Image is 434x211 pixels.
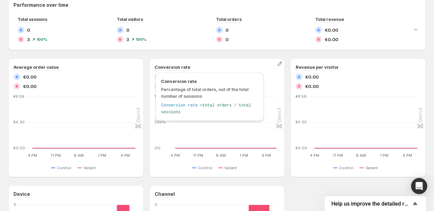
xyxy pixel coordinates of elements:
[317,37,320,41] h2: B
[403,153,412,158] text: 8 PM
[411,25,421,34] button: Expand chart
[13,94,24,99] text: €8.59
[77,164,99,172] button: Variant
[296,64,339,70] h3: Revenue per visitor
[161,78,258,85] span: Conversion rate
[225,27,228,33] span: 0
[27,27,30,33] span: 0
[121,153,130,158] text: 8 PM
[119,28,121,32] h2: A
[331,201,411,207] span: Help us improve the detailed report for A/B campaigns
[126,27,129,33] span: 0
[224,165,237,171] span: Variant
[13,191,30,198] h3: Device
[13,146,25,150] text: €0.00
[13,120,25,125] text: €4.30
[296,146,307,150] text: €0.00
[331,200,419,208] button: Show survey - Help us improve the detailed report for A/B campaigns
[296,94,306,99] text: €8.59
[98,153,106,158] text: 1 PM
[262,153,271,158] text: 8 PM
[36,37,47,41] span: 100 %
[155,146,161,150] text: 0%
[240,153,248,158] text: 1 PM
[305,83,319,90] span: €0.00
[13,202,16,207] text: 3
[225,36,228,43] span: 0
[155,202,157,207] text: 3
[333,153,343,158] text: 11 PM
[310,153,319,158] text: 4 PM
[161,103,251,115] span: total orders / total sessions
[359,164,381,172] button: Variant
[325,27,338,33] span: €0.00
[161,103,202,108] span: Conversion rate =
[298,84,300,88] h2: B
[325,36,338,43] span: €0.00
[216,153,226,158] text: 6 AM
[365,165,378,171] span: Variant
[51,164,74,172] button: Control
[339,165,353,171] span: Control
[136,37,146,41] span: 100 %
[20,37,22,41] h2: B
[18,17,47,22] span: Total sessions
[28,153,37,158] text: 4 PM
[315,17,344,22] span: Total revenue
[16,84,18,88] h2: B
[192,164,215,172] button: Control
[20,28,22,32] h2: A
[23,83,36,90] span: €0.00
[16,75,18,79] h2: A
[119,37,121,41] h2: B
[13,2,421,8] h2: Performance over time
[317,28,320,32] h2: A
[305,73,319,80] span: €0.00
[23,73,36,80] span: €0.00
[356,153,366,158] text: 6 AM
[296,120,307,125] text: €4.30
[126,36,129,43] span: 3
[380,153,388,158] text: 1 PM
[117,17,143,22] span: Total visitors
[193,153,203,158] text: 11 PM
[83,165,96,171] span: Variant
[333,164,356,172] button: Control
[155,64,190,70] h3: Conversion rate
[411,178,427,194] div: Open Intercom Messenger
[74,153,84,158] text: 6 AM
[51,153,61,158] text: 11 PM
[218,28,221,32] h2: A
[198,165,212,171] span: Control
[13,64,59,70] h3: Average order value
[218,37,221,41] h2: B
[170,153,180,158] text: 4 PM
[298,75,300,79] h2: A
[218,164,240,172] button: Variant
[57,165,71,171] span: Control
[161,87,248,99] span: Percentage of total orders, out of the total number of sessions
[155,191,175,198] h3: Channel
[27,36,30,43] span: 3
[216,17,242,22] span: Total orders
